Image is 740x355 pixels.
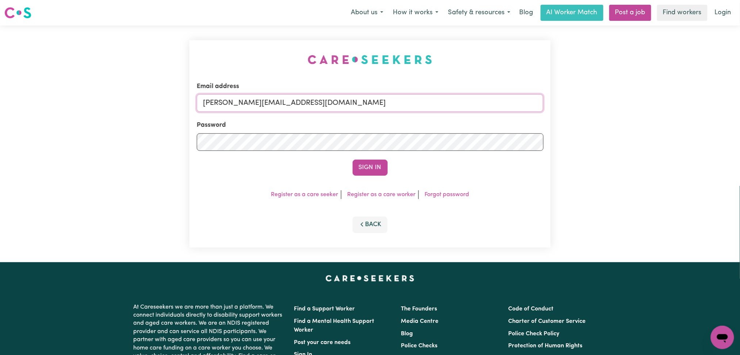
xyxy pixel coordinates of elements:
[197,121,226,130] label: Password
[508,331,559,337] a: Police Check Policy
[4,4,31,21] a: Careseekers logo
[443,5,515,20] button: Safety & resources
[294,318,375,333] a: Find a Mental Health Support Worker
[508,343,582,349] a: Protection of Human Rights
[609,5,651,21] a: Post a job
[401,318,439,324] a: Media Centre
[657,5,708,21] a: Find workers
[401,343,438,349] a: Police Checks
[508,306,553,312] a: Code of Conduct
[197,82,239,91] label: Email address
[197,94,544,112] input: Email address
[294,340,351,346] a: Post your care needs
[271,192,338,198] a: Register as a care seeker
[401,331,413,337] a: Blog
[541,5,603,21] a: AI Worker Match
[388,5,443,20] button: How it works
[353,217,388,233] button: Back
[4,6,31,19] img: Careseekers logo
[515,5,538,21] a: Blog
[425,192,469,198] a: Forgot password
[347,192,415,198] a: Register as a care worker
[353,160,388,176] button: Sign In
[710,5,736,21] a: Login
[508,318,586,324] a: Charter of Customer Service
[346,5,388,20] button: About us
[401,306,437,312] a: The Founders
[294,306,355,312] a: Find a Support Worker
[326,275,414,281] a: Careseekers home page
[711,326,734,349] iframe: Button to launch messaging window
